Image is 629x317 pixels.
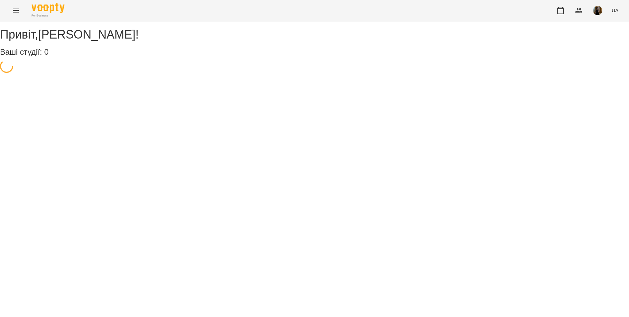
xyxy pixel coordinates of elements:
button: Menu [8,3,24,18]
span: UA [612,7,618,14]
span: 0 [44,47,48,56]
img: 283d04c281e4d03bc9b10f0e1c453e6b.jpg [593,6,602,15]
img: Voopty Logo [32,3,64,13]
span: For Business [32,14,64,18]
button: UA [609,4,621,16]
